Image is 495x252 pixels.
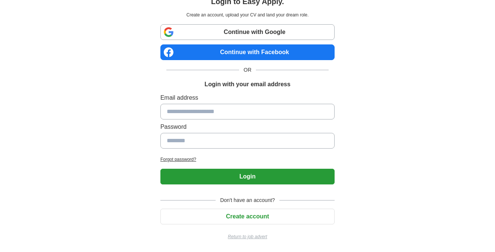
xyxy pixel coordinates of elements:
[160,44,335,60] a: Continue with Facebook
[239,66,256,74] span: OR
[160,24,335,40] a: Continue with Google
[162,12,333,18] p: Create an account, upload your CV and land your dream role.
[160,93,335,102] label: Email address
[160,156,335,163] a: Forgot password?
[160,122,335,131] label: Password
[160,213,335,220] a: Create account
[204,80,290,89] h1: Login with your email address
[216,196,279,204] span: Don't have an account?
[160,233,335,240] a: Return to job advert
[160,209,335,224] button: Create account
[160,169,335,184] button: Login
